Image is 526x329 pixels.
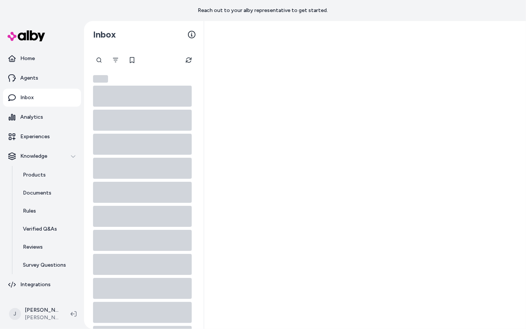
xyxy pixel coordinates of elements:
[20,152,47,160] p: Knowledge
[3,128,81,146] a: Experiences
[9,308,21,320] span: J
[93,29,116,40] h2: Inbox
[15,256,81,274] a: Survey Questions
[20,55,35,62] p: Home
[3,69,81,87] a: Agents
[15,202,81,220] a: Rules
[3,89,81,107] a: Inbox
[8,30,45,41] img: alby Logo
[181,53,196,68] button: Refresh
[23,189,51,197] p: Documents
[3,50,81,68] a: Home
[25,306,59,314] p: [PERSON_NAME]
[23,171,46,179] p: Products
[23,261,66,269] p: Survey Questions
[3,108,81,126] a: Analytics
[20,133,50,140] p: Experiences
[3,276,81,294] a: Integrations
[5,302,65,326] button: J[PERSON_NAME][PERSON_NAME] Prod
[23,243,43,251] p: Reviews
[20,113,43,121] p: Analytics
[23,207,36,215] p: Rules
[15,220,81,238] a: Verified Q&As
[20,74,38,82] p: Agents
[198,7,328,14] p: Reach out to your alby representative to get started.
[25,314,59,321] span: [PERSON_NAME] Prod
[108,53,123,68] button: Filter
[20,281,51,288] p: Integrations
[15,184,81,202] a: Documents
[15,238,81,256] a: Reviews
[3,147,81,165] button: Knowledge
[23,225,57,233] p: Verified Q&As
[20,94,34,101] p: Inbox
[15,166,81,184] a: Products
